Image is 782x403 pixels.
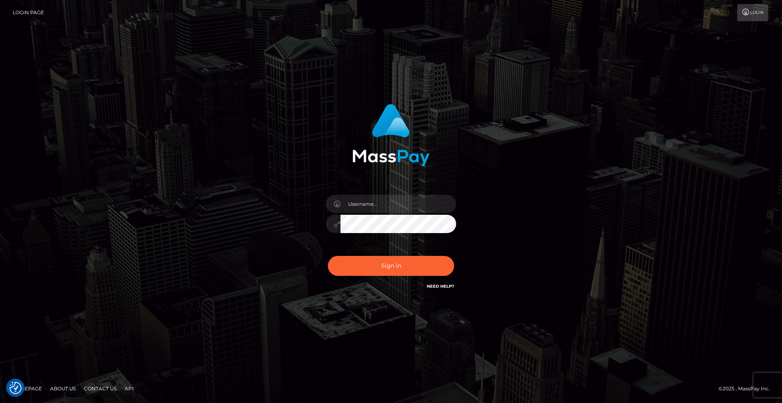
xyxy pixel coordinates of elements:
[340,195,456,213] input: Username...
[9,382,45,395] a: Homepage
[121,382,137,395] a: API
[328,256,454,276] button: Sign in
[427,284,454,289] a: Need Help?
[47,382,79,395] a: About Us
[352,104,430,166] img: MassPay Login
[13,4,44,21] a: Login Page
[718,384,776,393] div: © 2025 , MassPay Inc.
[9,382,22,394] button: Consent Preferences
[737,4,768,21] a: Login
[81,382,120,395] a: Contact Us
[9,382,22,394] img: Revisit consent button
